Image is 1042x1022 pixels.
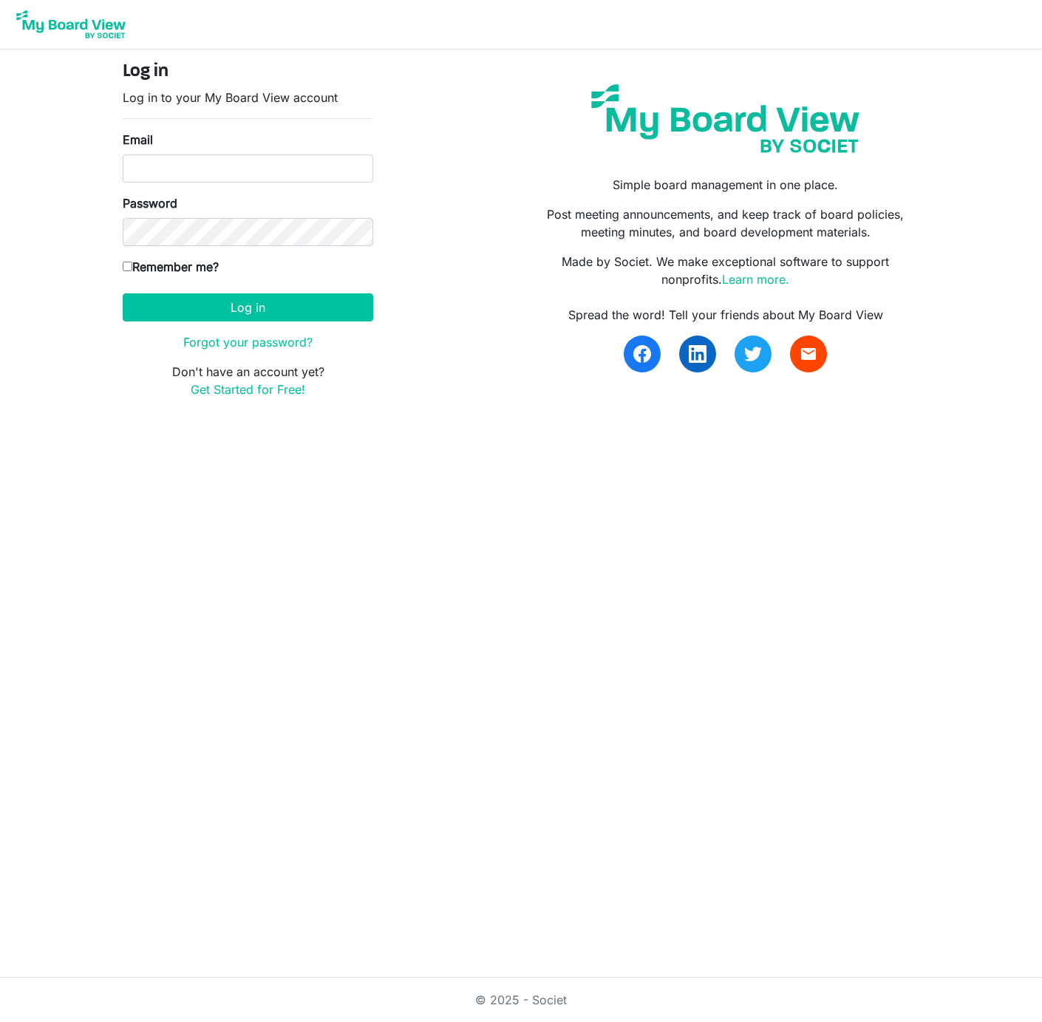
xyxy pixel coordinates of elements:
[123,194,177,212] label: Password
[722,272,789,287] a: Learn more.
[800,345,817,363] span: email
[123,131,153,149] label: Email
[123,258,219,276] label: Remember me?
[123,262,132,271] input: Remember me?
[123,61,373,83] h4: Log in
[744,345,762,363] img: twitter.svg
[123,363,373,398] p: Don't have an account yet?
[191,382,305,397] a: Get Started for Free!
[12,6,130,43] img: My Board View Logo
[580,73,871,164] img: my-board-view-societ.svg
[123,89,373,106] p: Log in to your My Board View account
[532,205,919,241] p: Post meeting announcements, and keep track of board policies, meeting minutes, and board developm...
[532,176,919,194] p: Simple board management in one place.
[633,345,651,363] img: facebook.svg
[532,253,919,288] p: Made by Societ. We make exceptional software to support nonprofits.
[790,335,827,372] a: email
[123,293,373,321] button: Log in
[532,306,919,324] div: Spread the word! Tell your friends about My Board View
[475,992,567,1007] a: © 2025 - Societ
[689,345,706,363] img: linkedin.svg
[183,335,313,350] a: Forgot your password?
